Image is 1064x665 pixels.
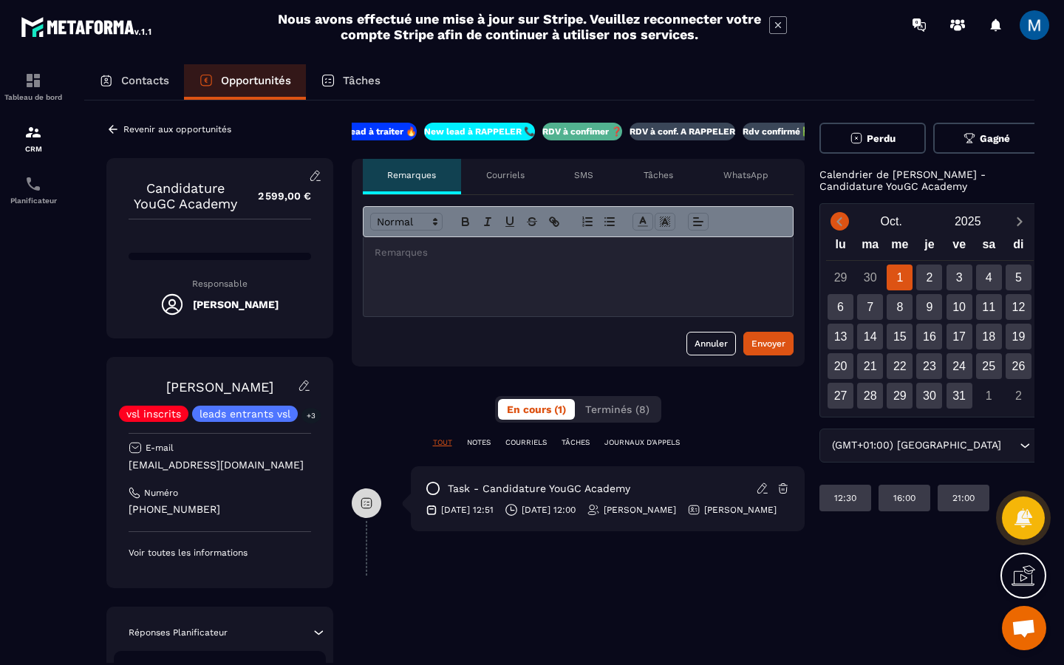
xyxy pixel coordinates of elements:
p: NOTES [467,437,491,448]
span: Terminés (8) [585,403,649,415]
a: Contacts [84,64,184,100]
p: Responsable [129,279,311,289]
p: WhatsApp [723,169,768,181]
p: +3 [301,408,321,423]
div: 7 [857,294,883,320]
p: TOUT [433,437,452,448]
a: [PERSON_NAME] [166,379,273,395]
div: 24 [947,353,972,379]
div: 29 [828,265,853,290]
div: 11 [976,294,1002,320]
div: Calendar wrapper [826,234,1034,409]
p: Voir toutes les informations [129,547,311,559]
p: Contacts [121,74,169,87]
div: 2 [916,265,942,290]
img: scheduler [24,175,42,193]
button: Envoyer [743,332,794,355]
p: [PERSON_NAME] [604,504,676,516]
p: 12:30 [834,492,856,504]
p: [PHONE_NUMBER] [129,502,311,516]
p: CRM [4,145,63,153]
div: 23 [916,353,942,379]
p: New lead à RAPPELER 📞 [424,126,535,137]
button: Open years overlay [930,208,1006,234]
button: Terminés (8) [576,399,658,420]
p: RDV à confimer ❓ [542,126,622,137]
p: JOURNAUX D'APPELS [604,437,680,448]
div: je [915,234,944,260]
span: Gagné [980,133,1010,144]
a: Opportunités [184,64,306,100]
div: 22 [887,353,913,379]
div: me [885,234,915,260]
div: Envoyer [751,336,785,351]
div: lu [826,234,856,260]
div: 25 [976,353,1002,379]
div: 13 [828,324,853,349]
div: 1 [976,383,1002,409]
div: 26 [1006,353,1031,379]
p: Remarques [387,169,436,181]
p: 16:00 [893,492,915,504]
p: vsl inscrits [126,409,181,419]
div: 19 [1006,324,1031,349]
img: formation [24,123,42,141]
p: task - Candidature YouGC Academy [448,482,630,496]
img: logo [21,13,154,40]
p: Réponses Planificateur [129,627,228,638]
div: 15 [887,324,913,349]
p: [DATE] 12:00 [522,504,576,516]
button: Previous month [826,211,853,231]
p: leads entrants vsl [199,409,290,419]
p: 21:00 [952,492,975,504]
p: [DATE] 12:51 [441,504,494,516]
div: 27 [828,383,853,409]
p: Calendrier de [PERSON_NAME] - Candidature YouGC Academy [819,168,1040,192]
a: Ouvrir le chat [1002,606,1046,650]
div: 14 [857,324,883,349]
button: Perdu [819,123,927,154]
button: Next month [1006,211,1034,231]
span: Perdu [867,133,896,144]
a: Tâches [306,64,395,100]
p: Tâches [343,74,381,87]
div: ve [944,234,974,260]
div: 9 [916,294,942,320]
div: ma [856,234,885,260]
span: En cours (1) [507,403,566,415]
button: Annuler [686,332,736,355]
p: Rdv confirmé ✅ [743,126,814,137]
div: Search for option [819,429,1040,463]
div: 28 [857,383,883,409]
p: E-mail [146,442,174,454]
a: schedulerschedulerPlanificateur [4,164,63,216]
p: Tâches [644,169,673,181]
p: Tableau de bord [4,93,63,101]
div: 21 [857,353,883,379]
div: 16 [916,324,942,349]
div: 30 [916,383,942,409]
h2: Nous avons effectué une mise à jour sur Stripe. Veuillez reconnecter votre compte Stripe afin de ... [277,11,762,42]
div: 31 [947,383,972,409]
div: di [1003,234,1033,260]
div: 1 [887,265,913,290]
div: 18 [976,324,1002,349]
p: [EMAIL_ADDRESS][DOMAIN_NAME] [129,458,311,472]
img: formation [24,72,42,89]
a: formationformationCRM [4,112,63,164]
p: RDV à conf. A RAPPELER [630,126,735,137]
p: COURRIELS [505,437,547,448]
div: 6 [828,294,853,320]
p: Numéro [144,487,178,499]
div: Calendar days [826,265,1034,409]
div: 2 [1006,383,1031,409]
p: Revenir aux opportunités [123,124,231,134]
div: 17 [947,324,972,349]
div: 5 [1006,265,1031,290]
p: Opportunités [221,74,291,87]
div: 10 [947,294,972,320]
div: 30 [857,265,883,290]
p: 2 599,00 € [243,182,311,211]
p: [PERSON_NAME] [704,504,777,516]
div: 4 [976,265,1002,290]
